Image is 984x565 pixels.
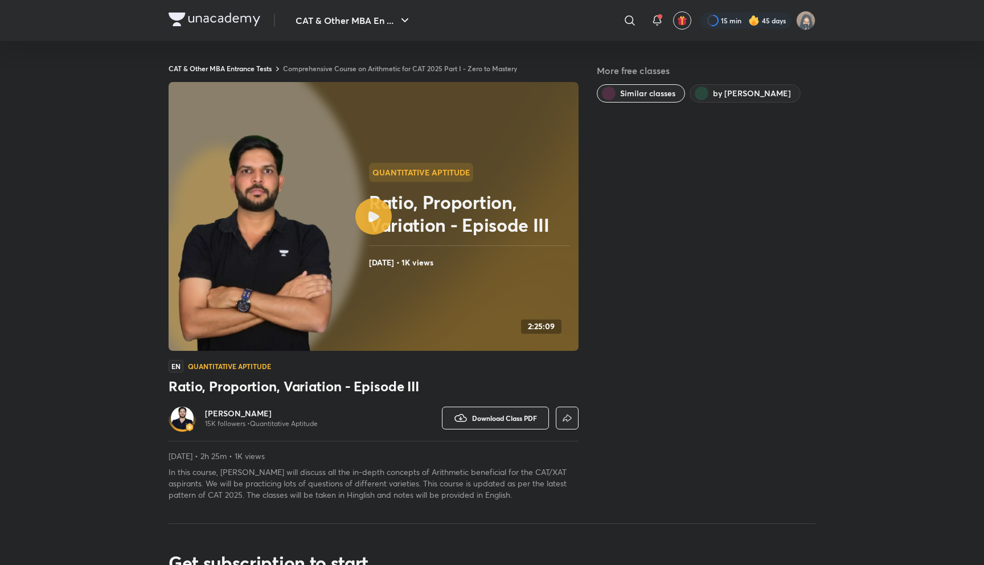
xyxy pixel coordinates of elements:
h2: Ratio, Proportion, Variation - Episode III [369,191,574,236]
p: [DATE] • 2h 25m • 1K views [169,451,579,462]
img: streak [748,15,760,26]
img: Avatar [171,407,194,429]
img: Jarul Jangid [796,11,815,30]
a: Company Logo [169,13,260,29]
button: Similar classes [597,84,685,103]
span: EN [169,360,183,372]
img: badge [186,423,194,431]
img: avatar [677,15,687,26]
a: Comprehensive Course on Arithmetic for CAT 2025 Part I - Zero to Mastery [283,64,517,73]
a: CAT & Other MBA Entrance Tests [169,64,272,73]
span: by Ravi Kumar [713,88,791,99]
button: Download Class PDF [442,407,549,429]
a: Avatarbadge [169,404,196,432]
p: In this course, [PERSON_NAME] will discuss all the in-depth concepts of Arithmetic beneficial for... [169,466,579,501]
h3: Ratio, Proportion, Variation - Episode III [169,377,579,395]
span: Download Class PDF [472,413,537,423]
p: 15K followers • Quantitative Aptitude [205,419,318,428]
a: [PERSON_NAME] [205,408,318,419]
h4: 2:25:09 [528,322,555,331]
button: CAT & Other MBA En ... [289,9,419,32]
span: Similar classes [620,88,675,99]
h5: More free classes [597,64,815,77]
h4: Quantitative Aptitude [188,363,271,370]
img: Company Logo [169,13,260,26]
button: by Ravi Kumar [690,84,801,103]
h4: [DATE] • 1K views [369,255,574,270]
button: avatar [673,11,691,30]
